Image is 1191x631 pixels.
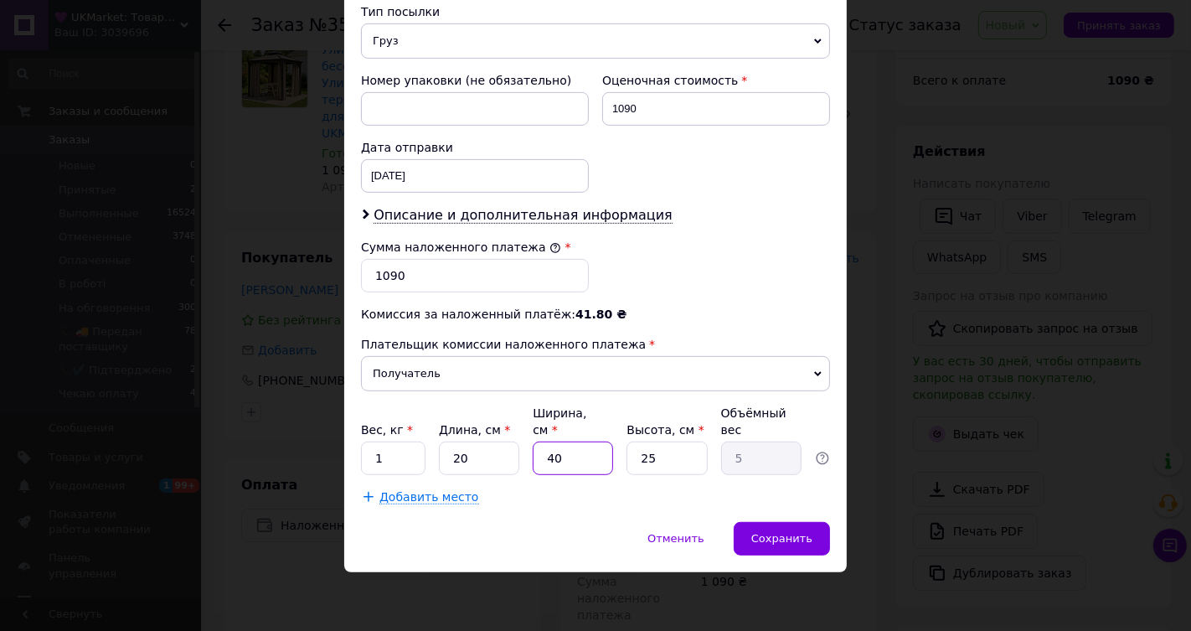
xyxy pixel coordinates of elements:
span: Тип посылки [361,5,440,18]
span: Сохранить [751,532,812,545]
div: Номер упаковки (не обязательно) [361,72,589,89]
label: Ширина, см [533,406,586,437]
label: Сумма наложенного платежа [361,241,561,254]
span: Груз [361,23,830,59]
div: Объёмный вес [721,405,802,438]
div: Дата отправки [361,139,589,156]
span: Получатель [361,356,830,391]
span: Описание и дополнительная информация [374,207,673,224]
div: Комиссия за наложенный платёж: [361,306,830,323]
span: 41.80 ₴ [575,308,626,321]
label: Вес, кг [361,423,413,437]
span: Добавить место [379,490,479,504]
label: Длина, см [439,423,510,437]
label: Высота, см [626,423,704,437]
span: Плательщик комиссии наложенного платежа [361,338,646,351]
span: Отменить [647,532,704,545]
div: Оценочная стоимость [602,72,830,89]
